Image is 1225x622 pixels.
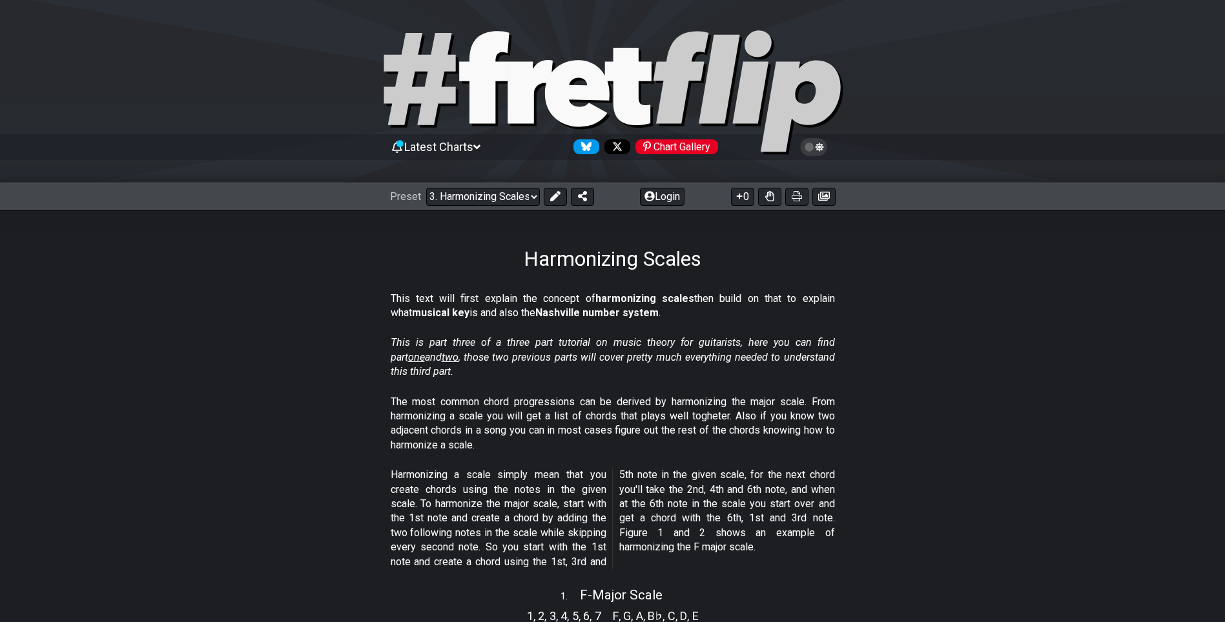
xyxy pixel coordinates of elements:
[580,587,663,603] span: F - Major Scale
[595,292,694,305] strong: harmonizing scales
[640,188,685,206] button: Login
[812,188,836,206] button: Create image
[442,351,458,363] span: two
[412,306,469,319] strong: musical key
[391,395,835,453] p: The most common chord progressions can be derived by harmonizing the major scale. From harmonizin...
[568,139,599,154] a: Follow #fretflip at Bluesky
[731,188,754,206] button: 0
[404,140,473,154] span: Latest Charts
[758,188,781,206] button: Toggle Dexterity for all fretkits
[785,188,808,206] button: Print
[544,188,567,206] button: Edit Preset
[391,292,835,321] p: This text will first explain the concept of then build on that to explain what is and also the .
[391,336,835,377] em: This is part three of a three part tutorial on music theory for guitarists, here you can find par...
[524,246,701,271] h1: Harmonizing Scales
[535,306,659,319] strong: Nashville number system
[599,139,630,154] a: Follow #fretflip at X
[571,188,594,206] button: Share Preset
[408,351,425,363] span: one
[630,139,718,154] a: #fretflip at Pinterest
[426,188,540,206] select: Preset
[635,139,718,154] div: Chart Gallery
[807,141,821,153] span: Toggle light / dark theme
[561,590,580,604] span: 1 .
[391,468,835,569] p: Harmonizing a scale simply mean that you create chords using the notes in the given scale. To har...
[390,190,421,203] span: Preset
